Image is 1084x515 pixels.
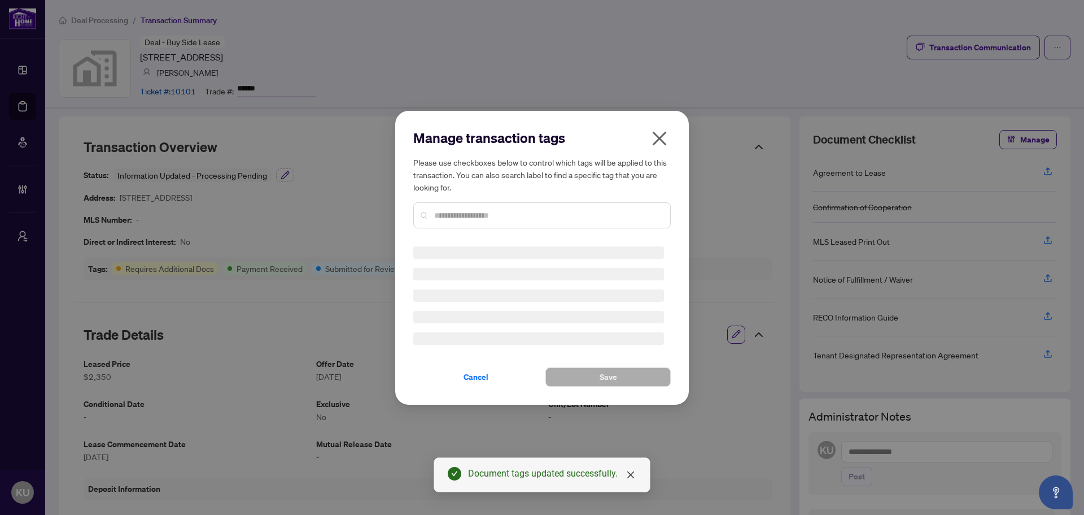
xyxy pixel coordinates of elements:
button: Open asap [1039,475,1073,509]
a: Close [624,469,637,481]
div: Document tags updated successfully. [468,467,636,481]
span: Cancel [464,368,488,386]
span: check-circle [448,467,461,481]
button: Save [545,367,671,387]
span: close [650,129,668,148]
span: close [626,470,635,479]
h5: Please use checkboxes below to control which tags will be applied to this transaction. You can al... [413,156,671,193]
h2: Manage transaction tags [413,129,671,147]
button: Cancel [413,367,539,387]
